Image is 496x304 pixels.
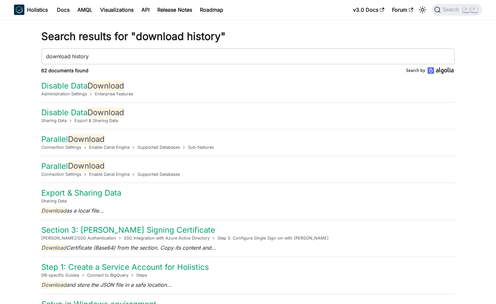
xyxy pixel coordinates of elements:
[41,144,89,150] li: Connection Settings
[136,272,147,278] li: Steps​
[137,5,153,15] a: API
[463,7,469,12] kbd: ⌘
[41,225,215,235] a: Section 3: [PERSON_NAME] Signing Certificate​
[87,107,124,118] span: Download
[41,198,455,204] nav: breadcrumbs
[41,117,74,124] li: Sharing Data
[406,69,455,75] a: Search by Algolia
[95,91,133,97] li: Enterprise Features
[68,134,105,145] span: Download
[53,5,73,15] a: Docs
[74,117,118,124] li: Export & Sharing Data
[41,281,455,289] p: and store the JSON file in a safe location...
[41,272,87,278] li: DB-specific Guides
[441,7,463,13] span: Search
[217,235,329,241] li: Step 3: Configure Single Sign-on with [PERSON_NAME]​
[33,67,320,76] div: 62 documents found
[41,262,209,272] a: Step 1: Create a Service Account for Holistics​
[89,144,137,150] li: Enable Canal Engine
[41,48,455,64] input: Search
[41,272,455,278] nav: breadcrumbs
[388,5,417,15] a: Forum
[137,171,180,177] li: Supported Databases​
[68,160,105,171] span: Download
[41,134,105,145] a: ParallelDownload​
[41,171,89,177] li: Connection Settings
[41,117,455,124] nav: breadcrumbs
[41,107,124,118] a: Disable DataDownload​
[41,144,455,150] nav: breadcrumbs
[41,198,67,204] li: Sharing Data
[41,244,66,252] span: Download
[41,30,455,43] h1: Search results for "download history"
[188,144,214,150] li: Sub-features​
[41,91,455,97] nav: breadcrumbs
[153,5,196,15] a: Release Notes
[14,5,48,15] a: HolisticsHolistics
[417,5,428,15] button: Switch between dark and light mode (currently light mode)
[41,171,455,177] nav: breadcrumbs
[41,207,455,214] p: as a local file...
[96,5,137,15] a: Visualizations
[349,5,388,15] a: v3.0 Docs
[432,4,482,16] button: Search (Command+K)
[27,6,48,14] b: Holistics
[41,281,66,289] span: Download
[41,235,124,241] li: [PERSON_NAME]/SSO Authentication
[87,272,136,278] li: Connect to BigQuery
[41,235,455,241] nav: breadcrumbs
[41,80,124,91] a: Disable DataDownload​
[14,5,24,15] img: Holistics
[41,207,66,214] span: Download
[89,171,137,177] li: Enable Canal Engine
[73,5,96,15] a: AMQL
[137,144,188,150] li: Supported Databases​
[41,188,121,198] a: Export & Sharing Data
[41,160,105,171] a: ParallelDownload
[41,91,95,97] li: Administration Settings
[87,80,124,91] span: Download
[124,235,217,241] li: SSO Integration with Azure Active Directory
[196,5,227,15] a: Roadmap
[41,244,455,252] p: Certificate (Base64) from the section. Copy its content and...
[471,7,477,12] kbd: K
